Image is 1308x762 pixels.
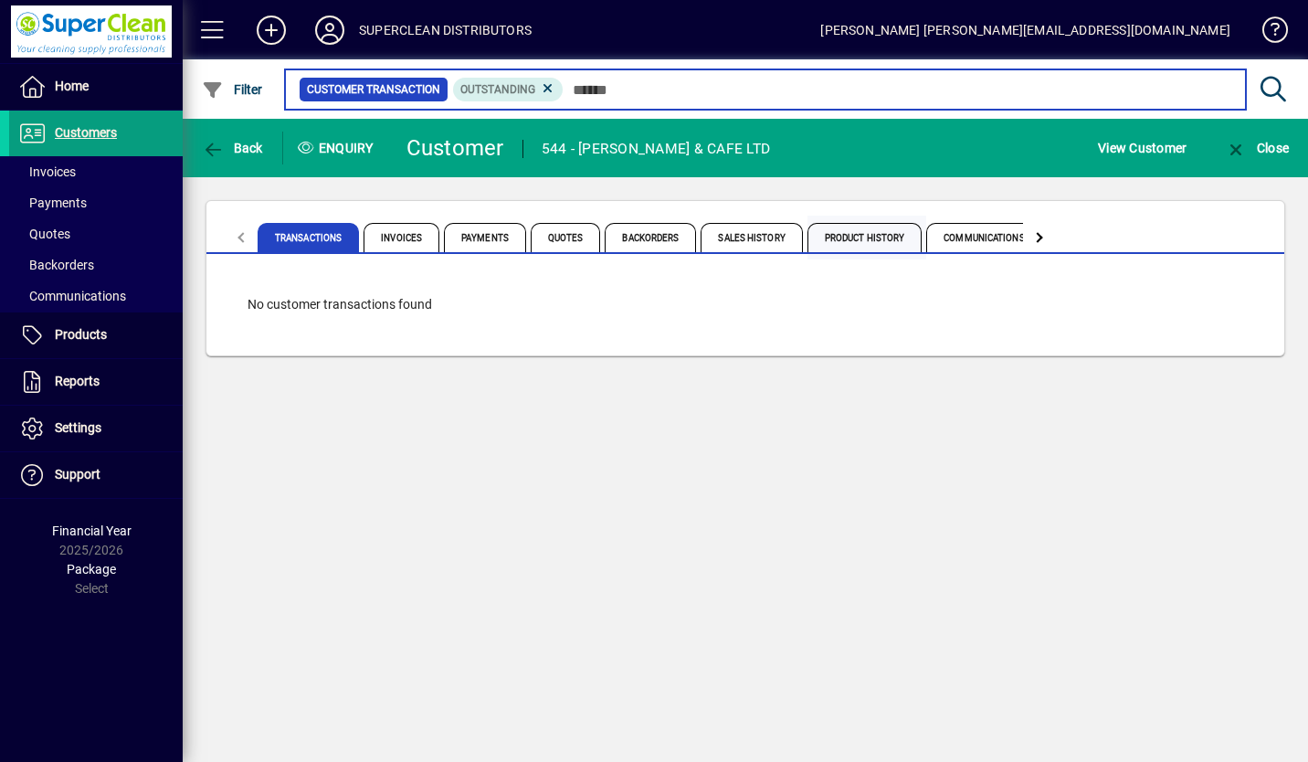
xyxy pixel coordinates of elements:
[359,16,532,45] div: SUPERCLEAN DISTRIBUTORS
[67,562,116,577] span: Package
[1225,141,1289,155] span: Close
[9,406,183,451] a: Settings
[9,64,183,110] a: Home
[18,258,94,272] span: Backorders
[242,14,301,47] button: Add
[453,78,564,101] mat-chip: Outstanding Status: Outstanding
[258,223,359,252] span: Transactions
[364,223,439,252] span: Invoices
[9,280,183,312] a: Communications
[301,14,359,47] button: Profile
[197,73,268,106] button: Filter
[55,125,117,140] span: Customers
[55,327,107,342] span: Products
[1098,133,1187,163] span: View Customer
[1220,132,1293,164] button: Close
[406,133,504,163] div: Customer
[202,141,263,155] span: Back
[283,133,393,163] div: Enquiry
[307,80,440,99] span: Customer Transaction
[926,223,1041,252] span: Communications
[605,223,696,252] span: Backorders
[197,132,268,164] button: Back
[229,277,1261,333] div: No customer transactions found
[531,223,601,252] span: Quotes
[9,312,183,358] a: Products
[542,134,771,164] div: 544 - [PERSON_NAME] & CAFE LTD
[18,289,126,303] span: Communications
[9,156,183,187] a: Invoices
[1249,4,1285,63] a: Knowledge Base
[9,187,183,218] a: Payments
[55,420,101,435] span: Settings
[444,223,526,252] span: Payments
[807,223,923,252] span: Product History
[202,82,263,97] span: Filter
[820,16,1230,45] div: [PERSON_NAME] [PERSON_NAME][EMAIL_ADDRESS][DOMAIN_NAME]
[1206,132,1308,164] app-page-header-button: Close enquiry
[9,249,183,280] a: Backorders
[52,524,132,538] span: Financial Year
[18,196,87,210] span: Payments
[1093,132,1191,164] button: View Customer
[9,218,183,249] a: Quotes
[701,223,802,252] span: Sales History
[55,467,100,482] span: Support
[460,83,535,96] span: Outstanding
[55,79,89,93] span: Home
[183,132,283,164] app-page-header-button: Back
[9,452,183,498] a: Support
[18,164,76,179] span: Invoices
[9,359,183,405] a: Reports
[18,227,70,241] span: Quotes
[55,374,100,388] span: Reports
